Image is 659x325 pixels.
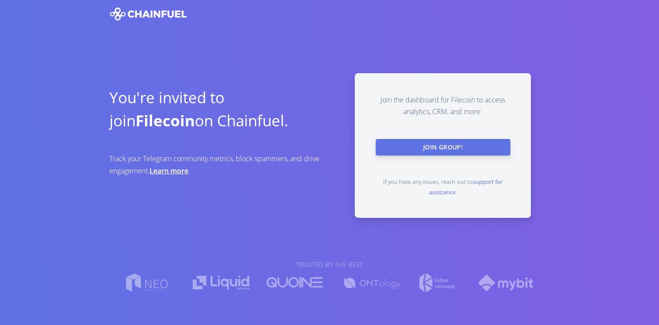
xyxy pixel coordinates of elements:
img: client-logos.png [126,273,534,292]
h1: You're invited to join on Chainfuel. [109,86,323,132]
a: Learn more [149,166,188,176]
p: Track your Telegram community metrics, block spammers, and drive engagement. . [109,153,323,176]
p: Join the dashboard for Filecoin to access analytics, CRM, and more: [376,94,510,118]
small: If you have any issues, reach out to . [383,178,503,196]
b: Filecoin [136,110,195,131]
button: Join Group! [376,139,510,156]
a: support for assistance [429,178,503,196]
h4: Trusted by the best [110,260,549,270]
img: logo-full-white.svg [110,7,187,20]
